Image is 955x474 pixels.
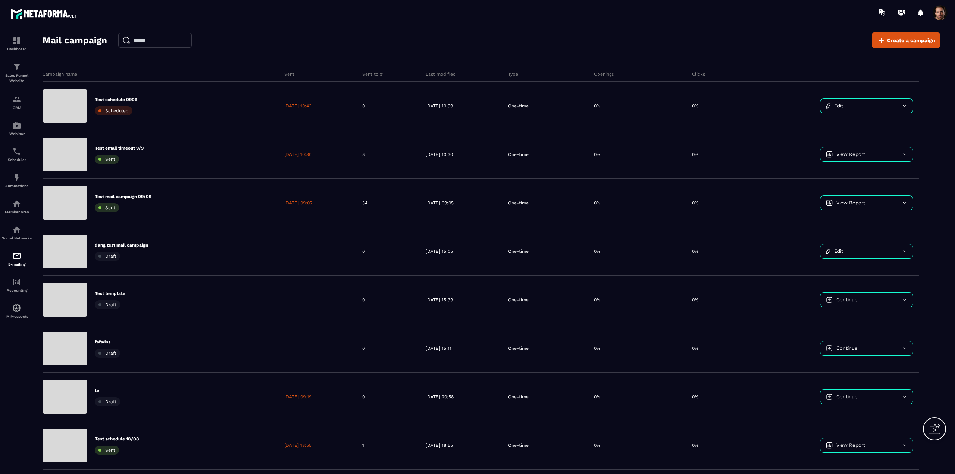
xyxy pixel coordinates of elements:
[12,36,21,45] img: formation
[826,249,830,254] img: icon
[95,291,125,296] p: Test template
[426,442,453,448] p: [DATE] 18:55
[362,394,365,400] p: 0
[105,448,115,453] span: Sent
[820,99,898,113] a: Edit
[836,151,865,157] span: View Report
[2,314,32,318] p: IA Prospects
[594,442,600,448] p: 0%
[826,442,833,449] img: icon
[692,103,698,109] p: 0%
[820,244,898,258] a: Edit
[362,345,365,351] p: 0
[2,106,32,110] p: CRM
[508,297,529,303] p: One-time
[105,351,116,356] span: Draft
[362,71,383,77] p: Sent to #
[426,394,454,400] p: [DATE] 20:58
[820,293,898,307] a: Continue
[284,71,294,77] p: Sent
[508,103,529,109] p: One-time
[594,394,600,400] p: 0%
[2,262,32,266] p: E-mailing
[508,71,518,77] p: Type
[362,297,365,303] p: 0
[2,132,32,136] p: Webinar
[2,246,32,272] a: emailemailE-mailing
[826,151,833,158] img: icon
[95,194,151,200] p: Test mail campaign 09/09
[105,205,115,210] span: Sent
[692,200,698,206] p: 0%
[95,436,139,442] p: Test schedule 18/08
[362,200,367,206] p: 34
[872,32,940,48] a: Create a campaign
[284,151,311,157] p: [DATE] 10:30
[2,47,32,51] p: Dashboard
[284,394,311,400] p: [DATE] 09:19
[692,297,698,303] p: 0%
[43,33,107,48] h2: Mail campaign
[2,272,32,298] a: accountantaccountantAccounting
[2,210,32,214] p: Member area
[2,158,32,162] p: Scheduler
[508,151,529,157] p: One-time
[834,248,843,254] span: Edit
[692,71,705,77] p: Clicks
[12,199,21,208] img: automations
[95,387,120,393] p: te
[105,108,129,113] span: Scheduled
[105,157,115,162] span: Sent
[826,345,833,352] img: icon
[12,304,21,313] img: automations
[10,7,78,20] img: logo
[820,196,898,210] a: View Report
[692,151,698,157] p: 0%
[692,345,698,351] p: 0%
[826,200,833,206] img: icon
[105,254,116,259] span: Draft
[594,200,600,206] p: 0%
[887,37,935,44] span: Create a campaign
[692,248,698,254] p: 0%
[105,302,116,307] span: Draft
[692,442,698,448] p: 0%
[12,251,21,260] img: email
[2,115,32,141] a: automationsautomationsWebinar
[284,103,311,109] p: [DATE] 10:43
[836,442,865,448] span: View Report
[95,97,137,103] p: Test schedule 0909
[820,390,898,404] a: Continue
[362,248,365,254] p: 0
[820,147,898,161] a: View Report
[12,62,21,71] img: formation
[836,200,865,205] span: View Report
[594,103,600,109] p: 0%
[594,248,600,254] p: 0%
[95,242,148,248] p: dang test mail campaign
[836,297,858,302] span: Continue
[105,399,116,404] span: Draft
[836,345,858,351] span: Continue
[284,442,311,448] p: [DATE] 18:55
[2,31,32,57] a: formationformationDashboard
[426,248,453,254] p: [DATE] 15:05
[95,145,144,151] p: Test email timeout 9/9
[12,95,21,104] img: formation
[594,151,600,157] p: 0%
[2,141,32,167] a: schedulerschedulerScheduler
[508,394,529,400] p: One-time
[508,345,529,351] p: One-time
[426,71,456,77] p: Last modified
[12,121,21,130] img: automations
[594,345,600,351] p: 0%
[12,225,21,234] img: social-network
[508,248,529,254] p: One-time
[834,103,843,109] span: Edit
[426,297,453,303] p: [DATE] 15:39
[12,147,21,156] img: scheduler
[836,394,858,399] span: Continue
[426,151,453,157] p: [DATE] 10:30
[12,277,21,286] img: accountant
[362,103,365,109] p: 0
